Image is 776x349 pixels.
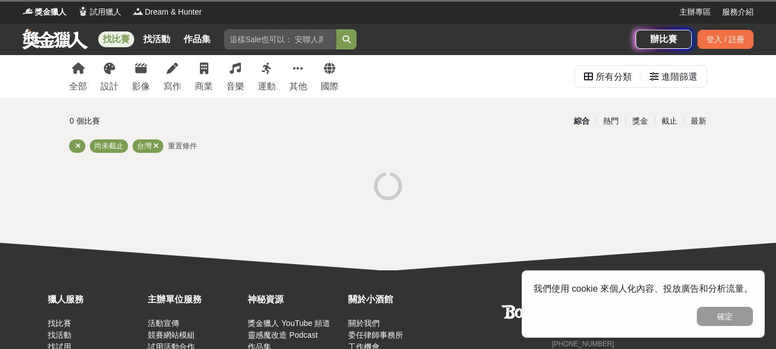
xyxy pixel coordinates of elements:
a: 其他 [289,55,307,97]
a: 運動 [258,55,276,97]
a: 活動宣傳 [148,319,179,328]
span: 重置條件 [168,142,197,150]
a: 服務介紹 [722,6,754,18]
a: 委任律師事務所 [348,330,403,339]
div: 截止 [655,111,684,131]
a: 商業 [195,55,213,97]
span: 獎金獵人 [35,6,66,18]
div: 國際 [321,80,339,93]
span: 台灣 [137,142,152,150]
img: Logo [133,6,144,17]
a: 競賽網站模組 [148,330,195,339]
a: Logo試用獵人 [77,6,121,18]
button: 確定 [697,307,753,326]
a: 靈感魔改造 Podcast [248,330,317,339]
div: 寫作 [163,80,181,93]
a: LogoDream & Hunter [133,6,202,18]
div: 綜合 [567,111,596,131]
a: Logo獎金獵人 [22,6,66,18]
input: 這樣Sale也可以： 安聯人壽創意銷售法募集 [224,29,336,49]
img: Logo [77,6,89,17]
a: 全部 [69,55,87,97]
a: 獎金獵人 YouTube 頻道 [248,319,330,328]
span: 我們使用 cookie 來個人化內容、投放廣告和分析流量。 [533,284,753,293]
a: 作品集 [179,31,215,47]
div: 關於小酒館 [348,293,442,306]
div: 主辦單位服務 [148,293,242,306]
div: 音樂 [226,80,244,93]
a: 辦比賽 [636,30,692,49]
a: 找比賽 [98,31,134,47]
div: 進階篩選 [661,66,697,88]
div: 運動 [258,80,276,93]
div: 最新 [684,111,713,131]
a: 找活動 [48,330,71,339]
img: Logo [22,6,34,17]
a: 找活動 [139,31,175,47]
a: 設計 [101,55,118,97]
span: Dream & Hunter [145,6,202,18]
div: 熱門 [596,111,626,131]
small: [PHONE_NUMBER] [552,340,614,348]
div: 0 個比賽 [70,111,281,131]
span: 試用獵人 [90,6,121,18]
a: 國際 [321,55,339,97]
a: 影像 [132,55,150,97]
a: 寫作 [163,55,181,97]
div: 獎金 [626,111,655,131]
div: 設計 [101,80,118,93]
div: 全部 [69,80,87,93]
div: 影像 [132,80,150,93]
div: 登入 / 註冊 [697,30,754,49]
span: 尚未截止 [94,142,124,150]
a: 關於我們 [348,319,380,328]
div: 所有分類 [596,66,632,88]
div: 其他 [289,80,307,93]
div: 獵人服務 [48,293,142,306]
a: 找比賽 [48,319,71,328]
div: 神秘資源 [248,293,342,306]
a: 音樂 [226,55,244,97]
div: 商業 [195,80,213,93]
a: 主辦專區 [679,6,711,18]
